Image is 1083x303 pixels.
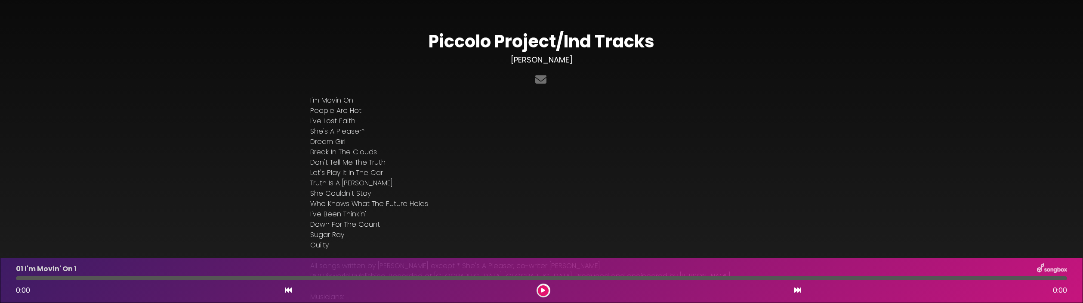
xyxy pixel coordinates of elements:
span: 0:00 [16,285,30,295]
p: Truth Is A [PERSON_NAME] [310,178,773,188]
p: I'm Movin On [310,95,773,106]
p: 01 I'm Movin' On 1 [16,264,77,274]
p: Sugar Ray [310,230,773,240]
p: I've Been Thinkin' [310,209,773,219]
p: She Couldn't Stay [310,188,773,199]
p: Guilty [310,240,773,250]
p: She's A Pleaser* [310,126,773,137]
img: songbox-logo-white.png [1037,263,1067,275]
span: 0:00 [1053,285,1067,296]
p: Dream Girl [310,137,773,147]
p: Down For The Count [310,219,773,230]
p: People Are Hot [310,106,773,116]
p: Don't Tell Me The Truth [310,157,773,168]
p: I've Lost Faith [310,116,773,126]
p: Who Knows What The Future Holds [310,199,773,209]
p: Break In The Clouds [310,147,773,157]
p: Let's Play It In The Car [310,168,773,178]
h3: [PERSON_NAME] [310,55,773,65]
h1: Piccolo Project/Ind Tracks [310,31,773,52]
